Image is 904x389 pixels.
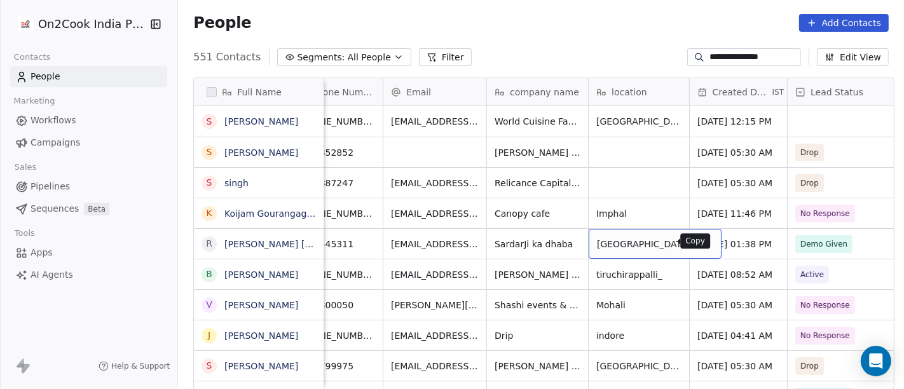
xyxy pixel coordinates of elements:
[224,239,375,249] a: [PERSON_NAME] [PERSON_NAME]
[10,264,167,285] a: AI Agents
[207,176,212,189] div: s
[289,78,383,106] div: Phone Number
[224,178,249,188] a: singh
[697,329,779,342] span: [DATE] 04:41 AM
[111,361,170,371] span: Help & Support
[589,78,689,106] div: location
[597,238,690,250] span: [GEOGRAPHIC_DATA]
[10,242,167,263] a: Apps
[297,238,375,250] span: 9897445311
[207,207,212,220] div: K
[224,270,298,280] a: [PERSON_NAME]
[391,238,479,250] span: [EMAIL_ADDRESS][DOMAIN_NAME]
[312,86,376,99] span: Phone Number
[495,177,580,189] span: Relicance Capital Services
[800,238,847,250] span: Demo Given
[206,268,212,281] div: B
[383,78,486,106] div: Email
[596,360,681,372] span: [GEOGRAPHIC_DATA]
[596,268,681,281] span: tiruchirappalli_
[495,146,580,159] span: [PERSON_NAME] Roti Xpress
[495,207,580,220] span: Canopy cafe
[697,115,779,128] span: [DATE] 12:15 PM
[800,146,819,159] span: Drop
[297,115,375,128] span: [PHONE_NUMBER]
[713,86,770,99] span: Created Date
[800,329,850,342] span: No Response
[861,346,891,376] div: Open Intercom Messenger
[510,86,579,99] span: company name
[10,66,167,87] a: People
[224,300,298,310] a: [PERSON_NAME]
[31,202,79,215] span: Sequences
[10,132,167,153] a: Campaigns
[193,50,261,65] span: 551 Contacts
[406,86,431,99] span: Email
[391,268,479,281] span: [EMAIL_ADDRESS][DOMAIN_NAME]
[10,176,167,197] a: Pipelines
[391,177,479,189] span: [EMAIL_ADDRESS][DOMAIN_NAME]
[495,268,580,281] span: [PERSON_NAME] Cattrer
[348,51,391,64] span: All People
[817,48,889,66] button: Edit View
[697,146,779,159] span: [DATE] 05:30 AM
[697,207,779,220] span: [DATE] 11:46 PM
[297,146,375,159] span: 8901852852
[495,360,580,372] span: [PERSON_NAME] foods and spices
[391,115,479,128] span: [EMAIL_ADDRESS][DOMAIN_NAME]
[697,268,779,281] span: [DATE] 08:52 AM
[208,329,210,342] div: J
[690,78,787,106] div: Created DateIST
[31,180,70,193] span: Pipelines
[495,329,580,342] span: Drip
[297,207,375,220] span: [PHONE_NUMBER]
[811,86,863,99] span: Lead Status
[697,360,779,372] span: [DATE] 05:30 AM
[772,87,784,97] span: IST
[596,299,681,311] span: Mohali
[31,114,76,127] span: Workflows
[391,299,479,311] span: [PERSON_NAME][EMAIL_ADDRESS][PERSON_NAME][DOMAIN_NAME]
[84,203,109,215] span: Beta
[800,207,850,220] span: No Response
[206,237,212,250] div: R
[18,17,33,32] img: on2cook%20logo-04%20copy.jpg
[297,177,375,189] span: 9441887247
[800,360,819,372] span: Drop
[596,207,681,220] span: Imphal
[193,13,251,32] span: People
[800,268,824,281] span: Active
[224,208,479,219] a: Koijam Gourangagopal [PERSON_NAME] [PERSON_NAME]
[596,115,681,128] span: [GEOGRAPHIC_DATA]
[697,177,779,189] span: [DATE] 05:30 AM
[612,86,647,99] span: location
[31,136,80,149] span: Campaigns
[237,86,282,99] span: Full Name
[419,48,472,66] button: Filter
[31,70,60,83] span: People
[391,360,479,372] span: [EMAIL_ADDRESS][DOMAIN_NAME]
[697,299,779,311] span: [DATE] 05:30 AM
[8,48,56,67] span: Contacts
[495,115,580,128] span: World Cuisine Factory
[224,361,298,371] a: [PERSON_NAME]
[800,177,819,189] span: Drop
[207,298,213,311] div: V
[15,13,140,35] button: On2Cook India Pvt. Ltd.
[224,116,298,126] a: [PERSON_NAME]
[99,361,170,371] a: Help & Support
[596,329,681,342] span: indore
[207,146,212,159] div: S
[297,268,375,281] span: [PHONE_NUMBER]
[298,51,345,64] span: Segments:
[495,238,580,250] span: SardarJi ka dhaba
[495,299,580,311] span: Shashi events & hospitality
[31,246,53,259] span: Apps
[297,360,375,372] span: 9916799975
[38,16,146,32] span: On2Cook India Pvt. Ltd.
[10,110,167,131] a: Workflows
[391,207,479,220] span: [EMAIL_ADDRESS][DOMAIN_NAME]
[697,238,779,250] span: [DATE] 01:38 PM
[685,236,705,246] p: Copy
[297,329,375,342] span: [PHONE_NUMBER]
